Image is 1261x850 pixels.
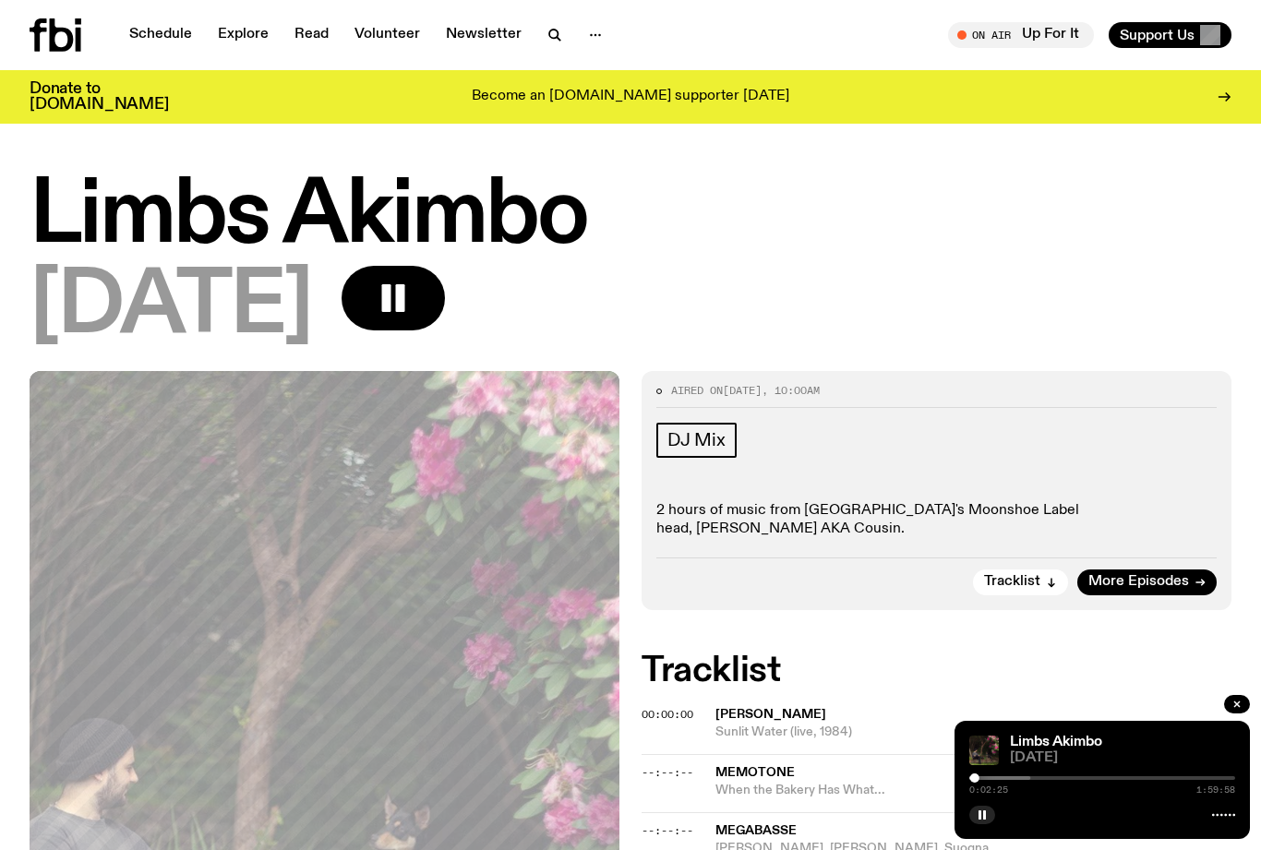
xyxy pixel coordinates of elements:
[969,785,1008,795] span: 0:02:25
[1077,569,1217,595] a: More Episodes
[715,782,1231,799] span: When the Bakery Has What...
[1196,785,1235,795] span: 1:59:58
[1109,22,1231,48] button: Support Us
[656,423,737,458] a: DJ Mix
[207,22,280,48] a: Explore
[472,89,789,105] p: Become an [DOMAIN_NAME] supporter [DATE]
[656,502,1217,537] p: 2 hours of music from [GEOGRAPHIC_DATA]'s Moonshoe Label head, [PERSON_NAME] AKA Cousin.
[715,708,826,721] span: [PERSON_NAME]
[642,823,693,838] span: --:--:--
[715,766,795,779] span: Memotone
[973,569,1068,595] button: Tracklist
[1120,27,1195,43] span: Support Us
[642,707,693,722] span: 00:00:00
[1010,735,1102,749] a: Limbs Akimbo
[642,710,693,720] button: 00:00:00
[118,22,203,48] a: Schedule
[435,22,533,48] a: Newsletter
[30,266,312,349] span: [DATE]
[715,724,1231,741] span: Sunlit Water (live, 1984)
[715,824,797,837] span: Megabasse
[642,765,693,780] span: --:--:--
[984,575,1040,589] span: Tracklist
[948,22,1094,48] button: On AirUp For It
[30,175,1231,258] h1: Limbs Akimbo
[723,383,762,398] span: [DATE]
[671,383,723,398] span: Aired on
[343,22,431,48] a: Volunteer
[1088,575,1189,589] span: More Episodes
[762,383,820,398] span: , 10:00am
[642,654,1231,688] h2: Tracklist
[283,22,340,48] a: Read
[667,430,726,450] span: DJ Mix
[30,81,169,113] h3: Donate to [DOMAIN_NAME]
[1010,751,1235,765] span: [DATE]
[969,736,999,765] img: Jackson sits at an outdoor table, legs crossed and gazing at a black and brown dog also sitting a...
